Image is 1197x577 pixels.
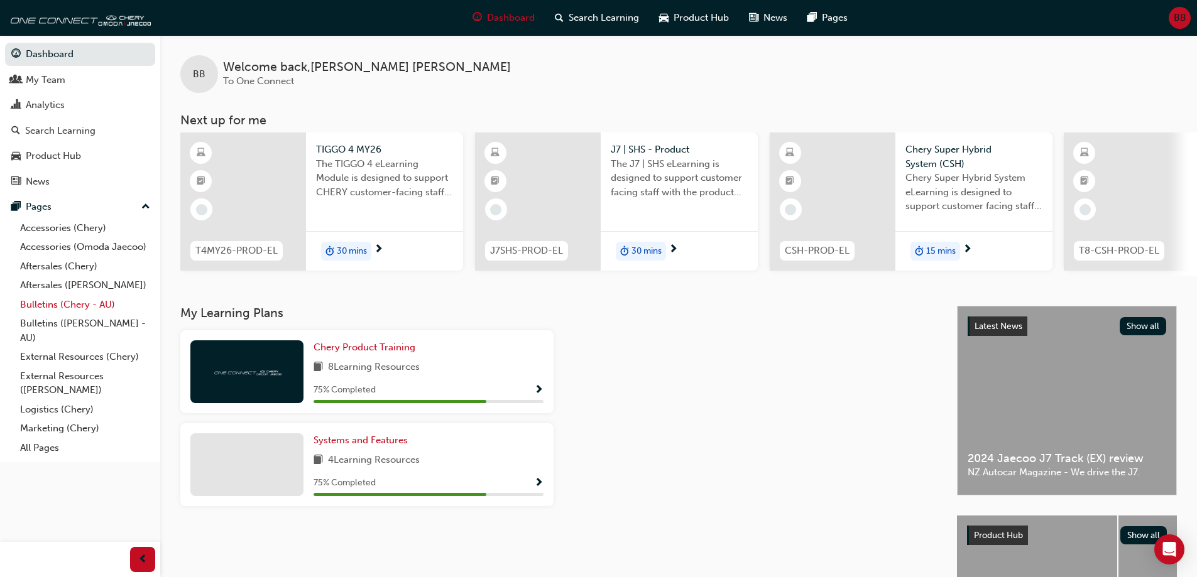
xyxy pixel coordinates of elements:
button: Show all [1120,317,1167,335]
a: Logistics (Chery) [15,400,155,419]
span: Chery Super Hybrid System (CSH) [905,143,1042,171]
span: duration-icon [915,243,924,259]
div: Pages [26,200,52,214]
span: booktick-icon [491,173,500,190]
span: Show Progress [534,385,544,396]
span: Show Progress [534,478,544,489]
span: The TIGGO 4 eLearning Module is designed to support CHERY customer-facing staff with the product ... [316,157,453,200]
span: J7 | SHS - Product [611,143,748,157]
a: External Resources ([PERSON_NAME]) [15,367,155,400]
span: booktick-icon [785,173,794,190]
span: next-icon [963,244,972,256]
span: search-icon [11,126,20,137]
span: car-icon [11,151,21,162]
span: learningResourceType_ELEARNING-icon [785,145,794,161]
span: news-icon [11,176,21,188]
a: news-iconNews [739,5,797,31]
span: 30 mins [337,244,367,259]
span: pages-icon [807,10,817,26]
span: prev-icon [138,552,148,568]
span: news-icon [749,10,758,26]
span: duration-icon [325,243,334,259]
span: Latest News [975,321,1022,332]
span: Product Hub [674,11,729,25]
a: Bulletins (Chery - AU) [15,295,155,315]
button: Pages [5,195,155,218]
a: My Team [5,68,155,92]
a: News [5,170,155,193]
div: Open Intercom Messenger [1154,534,1184,564]
button: Show Progress [534,382,544,398]
a: T4MY26-PROD-ELTIGGO 4 MY26The TIGGO 4 eLearning Module is designed to support CHERY customer-faci... [180,132,463,271]
div: Search Learning [25,124,96,138]
a: Latest NewsShow all2024 Jaecoo J7 Track (EX) reviewNZ Autocar Magazine - We drive the J7. [957,306,1177,495]
a: Dashboard [5,43,155,66]
span: The J7 | SHS eLearning is designed to support customer facing staff with the product and sales in... [611,157,748,200]
span: 75 % Completed [314,476,376,490]
span: next-icon [374,244,383,256]
div: News [26,175,50,189]
span: 15 mins [926,244,956,259]
h3: My Learning Plans [180,306,937,320]
img: oneconnect [212,365,281,377]
span: Dashboard [487,11,535,25]
span: booktick-icon [197,173,205,190]
span: guage-icon [473,10,482,26]
span: 75 % Completed [314,383,376,397]
span: T8-CSH-PROD-EL [1079,244,1159,258]
span: learningRecordVerb_NONE-icon [490,204,501,215]
span: learningResourceType_ELEARNING-icon [491,145,500,161]
a: car-iconProduct Hub [649,5,739,31]
span: TIGGO 4 MY26 [316,143,453,157]
a: Systems and Features [314,433,413,448]
span: car-icon [659,10,669,26]
span: duration-icon [620,243,629,259]
span: NZ Autocar Magazine - We drive the J7. [968,465,1166,480]
a: J7SHS-PROD-ELJ7 | SHS - ProductThe J7 | SHS eLearning is designed to support customer facing staf... [475,132,758,271]
span: Pages [822,11,848,25]
span: News [763,11,787,25]
span: 8 Learning Resources [328,360,420,375]
div: Analytics [26,98,65,112]
span: book-icon [314,360,323,375]
span: Chery Product Training [314,342,415,353]
a: Latest NewsShow all [968,316,1166,337]
button: DashboardMy TeamAnalyticsSearch LearningProduct HubNews [5,40,155,195]
span: J7SHS-PROD-EL [490,244,563,258]
img: oneconnect [6,5,151,30]
span: learningRecordVerb_NONE-icon [196,204,207,215]
a: Chery Product Training [314,340,420,355]
span: BB [1174,11,1186,25]
span: next-icon [669,244,678,256]
span: pages-icon [11,202,21,213]
button: BB [1169,7,1191,29]
span: 4 Learning Resources [328,453,420,468]
span: To One Connect [223,75,294,87]
span: Product Hub [974,530,1023,541]
span: learningResourceType_ELEARNING-icon [1080,145,1089,161]
a: Aftersales (Chery) [15,257,155,276]
span: 2024 Jaecoo J7 Track (EX) review [968,451,1166,466]
span: search-icon [555,10,564,26]
span: BB [193,67,205,82]
a: Accessories (Chery) [15,218,155,238]
a: CSH-PROD-ELChery Super Hybrid System (CSH)Chery Super Hybrid System eLearning is designed to supp... [770,132,1052,271]
a: All Pages [15,438,155,458]
span: 30 mins [631,244,662,259]
span: up-icon [141,199,150,215]
span: people-icon [11,75,21,86]
h3: Next up for me [160,113,1197,127]
a: External Resources (Chery) [15,347,155,367]
span: Welcome back , [PERSON_NAME] [PERSON_NAME] [223,60,511,75]
a: guage-iconDashboard [462,5,545,31]
div: My Team [26,73,65,87]
div: Product Hub [26,149,81,163]
span: Chery Super Hybrid System eLearning is designed to support customer facing staff with the underst... [905,171,1042,213]
span: Systems and Features [314,434,408,446]
span: learningResourceType_ELEARNING-icon [197,145,205,161]
a: Marketing (Chery) [15,419,155,438]
a: pages-iconPages [797,5,858,31]
a: Product HubShow all [967,526,1167,546]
